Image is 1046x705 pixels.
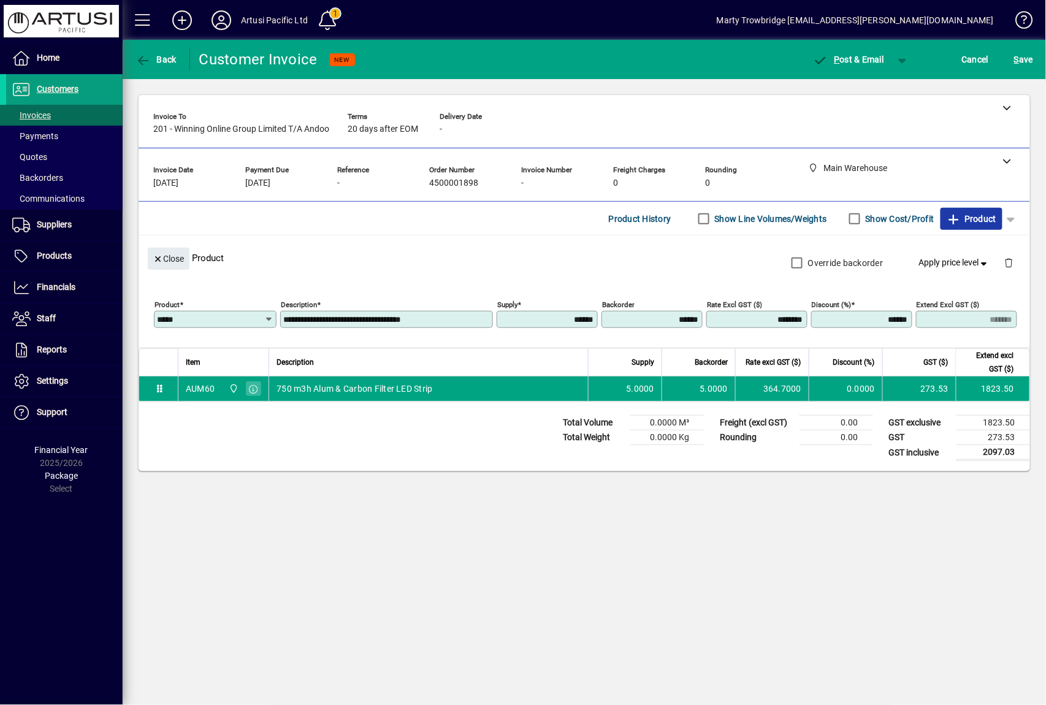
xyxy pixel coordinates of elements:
[994,248,1024,277] button: Delete
[800,416,873,430] td: 0.00
[245,178,270,188] span: [DATE]
[139,235,1030,280] div: Product
[12,110,51,120] span: Invoices
[914,252,995,274] button: Apply price level
[37,84,78,94] span: Customers
[6,303,123,334] a: Staff
[1006,2,1031,42] a: Knowledge Base
[882,376,956,401] td: 273.53
[37,251,72,261] span: Products
[962,50,989,69] span: Cancel
[6,126,123,147] a: Payments
[602,300,635,309] mat-label: Backorder
[717,10,994,30] div: Marty Trowbridge [EMAIL_ADDRESS][PERSON_NAME][DOMAIN_NAME]
[705,178,710,188] span: 0
[277,383,433,395] span: 750 m3h Alum & Carbon Filter LED Strip
[959,48,992,70] button: Cancel
[613,178,618,188] span: 0
[809,376,882,401] td: 0.0000
[6,241,123,272] a: Products
[813,55,884,64] span: ost & Email
[956,445,1030,460] td: 2097.03
[947,209,996,229] span: Product
[834,55,840,64] span: P
[37,345,67,354] span: Reports
[241,10,308,30] div: Artusi Pacific Ltd
[6,210,123,240] a: Suppliers
[712,213,827,225] label: Show Line Volumes/Weights
[440,124,442,134] span: -
[917,300,980,309] mat-label: Extend excl GST ($)
[12,173,63,183] span: Backorders
[148,248,189,270] button: Close
[956,430,1030,445] td: 273.53
[6,188,123,209] a: Communications
[153,124,329,134] span: 201 - Winning Online Group Limited T/A Andoo
[630,416,704,430] td: 0.0000 M³
[941,208,1002,230] button: Product
[6,147,123,167] a: Quotes
[123,48,190,70] app-page-header-button: Back
[812,300,852,309] mat-label: Discount (%)
[6,272,123,303] a: Financials
[956,416,1030,430] td: 1823.50
[226,382,240,395] span: Main Warehouse
[162,9,202,31] button: Add
[35,445,88,455] span: Financial Year
[202,9,241,31] button: Profile
[521,178,524,188] span: -
[277,356,314,369] span: Description
[37,53,59,63] span: Home
[806,257,884,269] label: Override backorder
[743,383,801,395] div: 364.7000
[37,219,72,229] span: Suppliers
[6,397,123,428] a: Support
[807,48,890,70] button: Post & Email
[883,416,956,430] td: GST exclusive
[6,105,123,126] a: Invoices
[746,356,801,369] span: Rate excl GST ($)
[429,178,478,188] span: 4500001898
[1014,55,1019,64] span: S
[136,55,177,64] span: Back
[37,407,67,417] span: Support
[714,416,800,430] td: Freight (excl GST)
[632,356,654,369] span: Supply
[132,48,180,70] button: Back
[145,253,193,264] app-page-header-button: Close
[37,282,75,292] span: Financials
[695,356,728,369] span: Backorder
[557,430,630,445] td: Total Weight
[1014,50,1033,69] span: ave
[153,178,178,188] span: [DATE]
[12,194,85,204] span: Communications
[6,43,123,74] a: Home
[956,376,1029,401] td: 1823.50
[348,124,418,134] span: 20 days after EOM
[337,178,340,188] span: -
[919,256,990,269] span: Apply price level
[883,430,956,445] td: GST
[6,366,123,397] a: Settings
[335,56,350,64] span: NEW
[714,430,800,445] td: Rounding
[12,131,58,141] span: Payments
[12,152,47,162] span: Quotes
[199,50,318,69] div: Customer Invoice
[45,471,78,481] span: Package
[994,257,1024,268] app-page-header-button: Delete
[964,349,1014,376] span: Extend excl GST ($)
[630,430,704,445] td: 0.0000 Kg
[883,445,956,460] td: GST inclusive
[186,356,200,369] span: Item
[37,313,56,323] span: Staff
[557,416,630,430] td: Total Volume
[833,356,875,369] span: Discount (%)
[6,167,123,188] a: Backorders
[6,335,123,365] a: Reports
[155,300,180,309] mat-label: Product
[153,249,185,269] span: Close
[1011,48,1036,70] button: Save
[627,383,655,395] span: 5.0000
[281,300,317,309] mat-label: Description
